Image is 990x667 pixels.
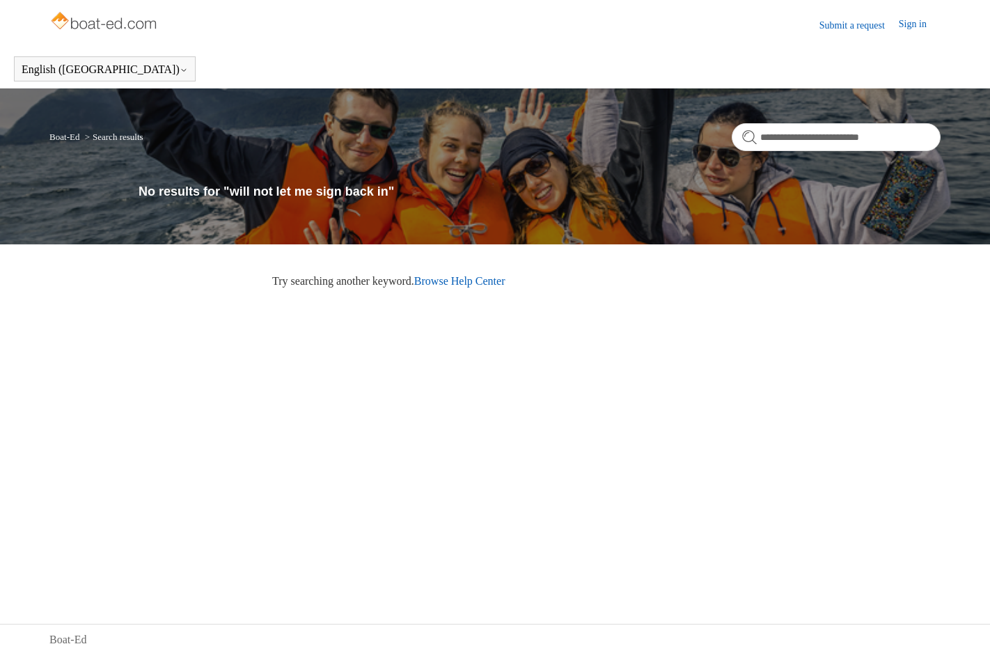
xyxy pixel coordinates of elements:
button: English ([GEOGRAPHIC_DATA]) [22,63,188,76]
input: Search [732,123,941,151]
a: Browse Help Center [414,275,505,287]
a: Boat-Ed [49,631,86,648]
a: Sign in [899,17,941,33]
p: Try searching another keyword. [272,273,941,290]
li: Boat-Ed [49,132,82,142]
a: Boat-Ed [49,132,79,142]
a: Submit a request [819,18,899,33]
img: Boat-Ed Help Center home page [49,8,160,36]
li: Search results [82,132,143,142]
h1: No results for "will not let me sign back in" [139,182,941,201]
